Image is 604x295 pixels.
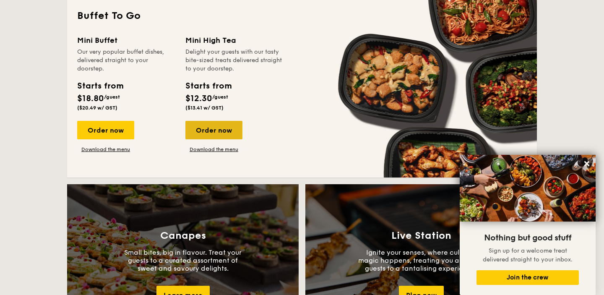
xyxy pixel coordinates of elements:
p: Small bites, big in flavour. Treat your guests to a curated assortment of sweet and savoury delig... [120,248,246,272]
h3: Canapes [160,230,206,242]
div: Mini Buffet [77,34,175,46]
div: Order now [77,121,134,139]
div: Starts from [77,80,123,92]
span: Sign up for a welcome treat delivered straight to your inbox. [483,247,573,263]
span: /guest [212,94,228,100]
div: Starts from [185,80,231,92]
span: ($20.49 w/ GST) [77,105,117,111]
img: DSC07876-Edit02-Large.jpeg [460,155,596,222]
div: Our very popular buffet dishes, delivered straight to your doorstep. [77,48,175,73]
div: Order now [185,121,242,139]
span: Nothing but good stuff [484,233,571,243]
span: ($13.41 w/ GST) [185,105,224,111]
span: $12.30 [185,94,212,104]
div: Delight your guests with our tasty bite-sized treats delivered straight to your doorstep. [185,48,284,73]
span: /guest [104,94,120,100]
span: $18.80 [77,94,104,104]
p: Ignite your senses, where culinary magic happens, treating you and your guests to a tantalising e... [358,248,484,272]
div: Mini High Tea [185,34,284,46]
h3: Live Station [391,230,451,242]
a: Download the menu [77,146,134,153]
a: Download the menu [185,146,242,153]
button: Join the crew [476,270,579,285]
button: Close [580,157,594,170]
h2: Buffet To Go [77,9,527,23]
